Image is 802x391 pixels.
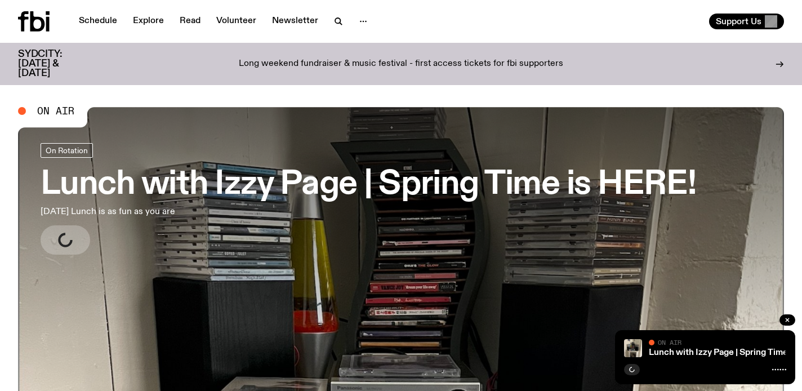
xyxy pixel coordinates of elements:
span: On Air [37,106,74,116]
a: Explore [126,14,171,29]
span: Support Us [716,16,761,26]
a: Volunteer [210,14,263,29]
a: Schedule [72,14,124,29]
span: On Rotation [46,146,88,154]
button: Support Us [709,14,784,29]
a: Read [173,14,207,29]
p: Long weekend fundraiser & music festival - first access tickets for fbi supporters [239,59,563,69]
p: [DATE] Lunch is as fun as you are [41,205,329,219]
h3: SYDCITY: [DATE] & [DATE] [18,50,90,78]
h3: Lunch with Izzy Page | Spring Time is HERE! [41,169,696,201]
span: On Air [658,339,681,346]
a: Lunch with Izzy Page | Spring Time is HERE![DATE] Lunch is as fun as you are [41,143,696,255]
a: On Rotation [41,143,93,158]
a: Newsletter [265,14,325,29]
